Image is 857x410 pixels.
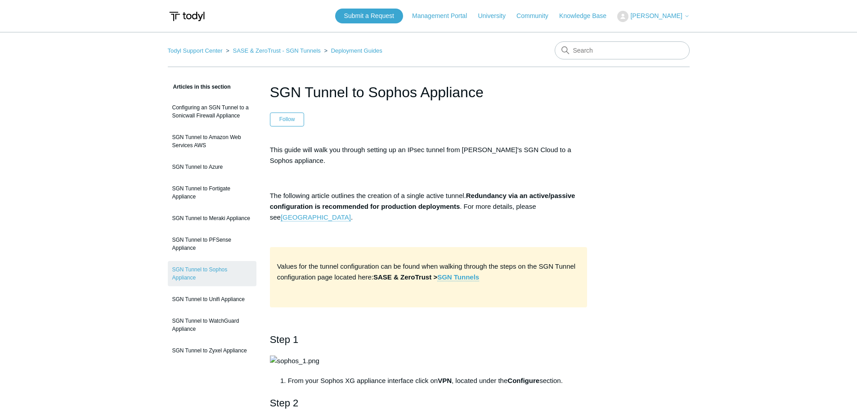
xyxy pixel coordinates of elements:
p: This guide will walk you through setting up an IPsec tunnel from [PERSON_NAME]'s SGN Cloud to a S... [270,144,588,166]
strong: SASE & ZeroTrust > [373,273,479,281]
strong: Configure [507,377,539,384]
a: SGN Tunnel to Amazon Web Services AWS [168,129,256,154]
a: SGN Tunnel to WatchGuard Appliance [168,312,256,338]
img: sophos_1.png [270,356,319,366]
a: SGN Tunnels [437,273,479,281]
a: SGN Tunnel to Azure [168,158,256,176]
span: Articles in this section [168,84,231,90]
p: The following article outlines the creation of a single active tunnel. . For more details, please... [270,190,588,223]
a: SGN Tunnel to Sophos Appliance [168,261,256,286]
strong: VPN [438,377,452,384]
h2: Step 1 [270,332,588,347]
a: Submit a Request [335,9,403,23]
a: SASE & ZeroTrust - SGN Tunnels [233,47,320,54]
h1: SGN Tunnel to Sophos Appliance [270,81,588,103]
a: Deployment Guides [331,47,382,54]
span: [PERSON_NAME] [630,12,682,19]
a: Knowledge Base [559,11,615,21]
a: SGN Tunnel to PFSense Appliance [168,231,256,257]
a: SGN Tunnel to Meraki Appliance [168,210,256,227]
p: Values for the tunnel configuration can be found when walking through the steps on the SGN Tunnel... [277,261,580,293]
button: Follow Article [270,113,305,126]
li: From your Sophos XG appliance interface click on , located under the section. [288,375,588,386]
input: Search [555,41,690,59]
a: SGN Tunnel to Unifi Appliance [168,291,256,308]
img: Todyl Support Center Help Center home page [168,8,206,25]
a: Todyl Support Center [168,47,223,54]
li: Deployment Guides [322,47,382,54]
a: Configuring an SGN Tunnel to a Sonicwall Firewall Appliance [168,99,256,124]
a: Community [516,11,557,21]
a: University [478,11,514,21]
li: Todyl Support Center [168,47,224,54]
a: SGN Tunnel to Fortigate Appliance [168,180,256,205]
strong: Redundancy via an active/passive configuration is recommended for production deployments [270,192,575,210]
button: [PERSON_NAME] [617,11,689,22]
a: [GEOGRAPHIC_DATA] [281,213,351,221]
a: Management Portal [412,11,476,21]
li: SASE & ZeroTrust - SGN Tunnels [224,47,322,54]
a: SGN Tunnel to Zyxel Appliance [168,342,256,359]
